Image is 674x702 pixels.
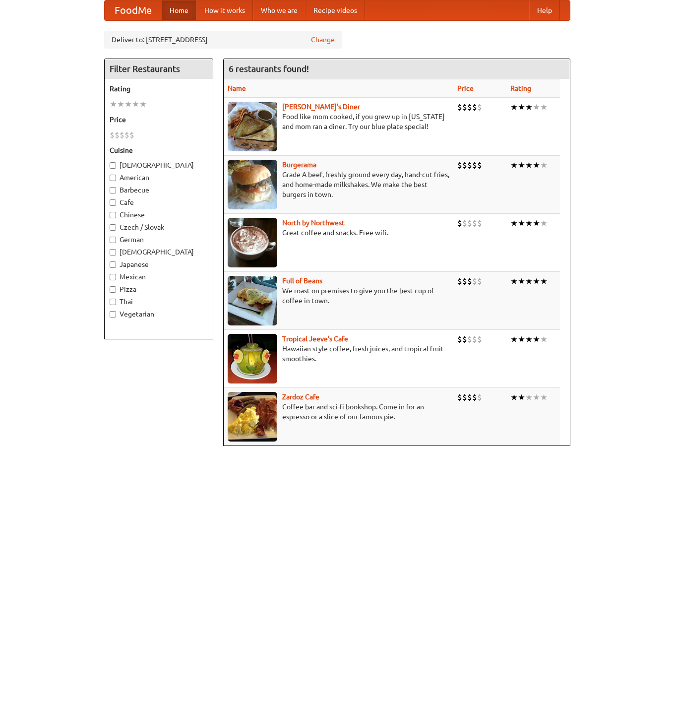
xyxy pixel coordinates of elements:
[510,84,531,92] a: Rating
[110,235,208,245] label: German
[228,170,449,199] p: Grade A beef, freshly ground every day, hand-cut fries, and home-made milkshakes. We make the bes...
[457,276,462,287] li: $
[525,392,533,403] li: ★
[518,160,525,171] li: ★
[518,334,525,345] li: ★
[124,99,132,110] li: ★
[129,129,134,140] li: $
[510,334,518,345] li: ★
[228,392,277,442] img: zardoz.jpg
[110,222,208,232] label: Czech / Slovak
[457,392,462,403] li: $
[477,334,482,345] li: $
[282,393,319,401] a: Zardoz Cafe
[510,392,518,403] li: ★
[311,35,335,45] a: Change
[518,276,525,287] li: ★
[467,276,472,287] li: $
[472,218,477,229] li: $
[110,210,208,220] label: Chinese
[228,286,449,306] p: We roast on premises to give you the best cup of coffee in town.
[110,160,208,170] label: [DEMOGRAPHIC_DATA]
[110,299,116,305] input: Thai
[462,334,467,345] li: $
[110,162,116,169] input: [DEMOGRAPHIC_DATA]
[525,334,533,345] li: ★
[282,219,345,227] b: North by Northwest
[525,160,533,171] li: ★
[228,102,277,151] img: sallys.jpg
[110,311,116,318] input: Vegetarian
[472,276,477,287] li: $
[110,224,116,231] input: Czech / Slovak
[110,297,208,307] label: Thai
[110,274,116,280] input: Mexican
[467,218,472,229] li: $
[529,0,560,20] a: Help
[110,129,115,140] li: $
[510,102,518,113] li: ★
[110,309,208,319] label: Vegetarian
[104,31,342,49] div: Deliver to: [STREET_ADDRESS]
[196,0,253,20] a: How it works
[228,84,246,92] a: Name
[518,392,525,403] li: ★
[462,102,467,113] li: $
[105,59,213,79] h4: Filter Restaurants
[282,161,316,169] a: Burgerama
[110,286,116,293] input: Pizza
[477,102,482,113] li: $
[105,0,162,20] a: FoodMe
[472,334,477,345] li: $
[110,272,208,282] label: Mexican
[110,212,116,218] input: Chinese
[525,218,533,229] li: ★
[472,102,477,113] li: $
[228,276,277,325] img: beans.jpg
[540,392,548,403] li: ★
[282,277,322,285] b: Full of Beans
[462,276,467,287] li: $
[467,334,472,345] li: $
[477,276,482,287] li: $
[540,102,548,113] li: ★
[139,99,147,110] li: ★
[228,112,449,131] p: Food like mom cooked, if you grew up in [US_STATE] and mom ran a diner. Try our blue plate special!
[477,160,482,171] li: $
[306,0,365,20] a: Recipe videos
[457,218,462,229] li: $
[110,199,116,206] input: Cafe
[229,64,309,73] ng-pluralize: 6 restaurants found!
[110,84,208,94] h5: Rating
[467,102,472,113] li: $
[540,276,548,287] li: ★
[110,173,208,183] label: American
[472,392,477,403] li: $
[110,197,208,207] label: Cafe
[228,218,277,267] img: north.jpg
[110,99,117,110] li: ★
[110,259,208,269] label: Japanese
[110,185,208,195] label: Barbecue
[110,175,116,181] input: American
[533,160,540,171] li: ★
[540,218,548,229] li: ★
[533,392,540,403] li: ★
[120,129,124,140] li: $
[510,218,518,229] li: ★
[228,334,277,383] img: jeeves.jpg
[472,160,477,171] li: $
[282,103,360,111] a: [PERSON_NAME]'s Diner
[540,160,548,171] li: ★
[228,228,449,238] p: Great coffee and snacks. Free wifi.
[462,218,467,229] li: $
[253,0,306,20] a: Who we are
[110,145,208,155] h5: Cuisine
[533,218,540,229] li: ★
[518,218,525,229] li: ★
[124,129,129,140] li: $
[110,115,208,125] h5: Price
[228,344,449,364] p: Hawaiian style coffee, fresh juices, and tropical fruit smoothies.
